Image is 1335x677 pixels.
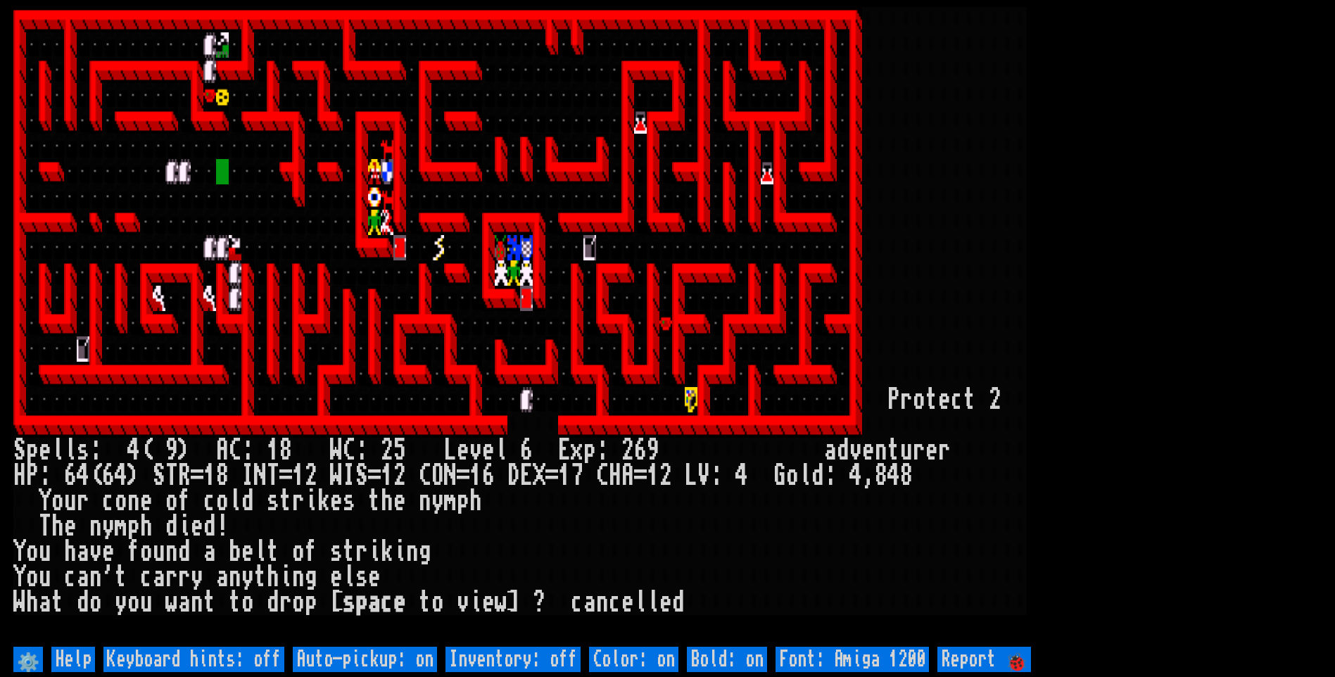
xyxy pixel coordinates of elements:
div: c [203,488,216,514]
div: i [178,514,191,539]
div: G [773,463,786,488]
div: o [115,488,127,514]
div: c [571,590,583,615]
div: t [279,488,292,514]
div: r [913,438,925,463]
div: H [13,463,26,488]
div: E [558,438,571,463]
div: t [254,564,267,590]
div: i [279,564,292,590]
div: = [191,463,203,488]
div: 6 [64,463,77,488]
div: 4 [115,463,127,488]
div: w [495,590,507,615]
div: c [64,564,77,590]
div: e [393,590,406,615]
div: a [824,438,837,463]
div: 2 [989,387,1001,412]
div: f [305,539,317,564]
div: 6 [634,438,647,463]
input: Font: Amiga 1200 [776,647,929,672]
div: h [267,564,279,590]
div: h [381,488,393,514]
div: g [419,539,431,564]
div: e [330,564,343,590]
div: c [102,488,115,514]
div: 6 [102,463,115,488]
div: W [330,463,343,488]
div: S [355,463,368,488]
div: D [507,463,520,488]
div: t [419,590,431,615]
div: b [229,539,241,564]
div: L [685,463,697,488]
div: l [647,590,659,615]
div: k [317,488,330,514]
div: ] [507,590,520,615]
div: o [89,590,102,615]
div: n [165,539,178,564]
div: p [305,590,317,615]
div: o [292,590,305,615]
div: = [368,463,381,488]
div: l [343,564,355,590]
div: = [457,463,469,488]
div: t [963,387,976,412]
div: : [824,463,837,488]
div: : [89,438,102,463]
div: V [697,463,710,488]
div: r [77,488,89,514]
div: N [444,463,457,488]
div: I [241,463,254,488]
div: e [482,590,495,615]
div: 8 [216,463,229,488]
div: p [355,590,368,615]
div: ' [102,564,115,590]
div: u [153,539,165,564]
div: t [925,387,938,412]
div: f [178,488,191,514]
div: t [368,488,381,514]
div: p [457,488,469,514]
div: r [178,564,191,590]
div: g [305,564,317,590]
div: a [203,539,216,564]
div: e [925,438,938,463]
div: n [127,488,140,514]
div: h [26,590,39,615]
div: 2 [621,438,634,463]
div: = [279,463,292,488]
div: o [786,463,799,488]
div: 9 [647,438,659,463]
div: v [89,539,102,564]
div: l [64,438,77,463]
input: Auto-pickup: on [293,647,437,672]
div: h [64,539,77,564]
div: 1 [292,463,305,488]
div: e [659,590,672,615]
div: n [292,564,305,590]
div: c [951,387,963,412]
div: t [887,438,900,463]
div: u [900,438,913,463]
input: Bold: on [687,647,767,672]
div: ( [89,463,102,488]
div: 1 [558,463,571,488]
div: s [343,488,355,514]
div: n [191,590,203,615]
div: r [900,387,913,412]
div: P [26,463,39,488]
div: v [849,438,862,463]
div: S [153,463,165,488]
div: p [26,438,39,463]
div: o [292,539,305,564]
div: e [621,590,634,615]
div: o [127,590,140,615]
div: a [368,590,381,615]
div: 1 [647,463,659,488]
div: u [39,564,51,590]
div: e [862,438,875,463]
div: 1 [381,463,393,488]
div: y [115,590,127,615]
div: S [13,438,26,463]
